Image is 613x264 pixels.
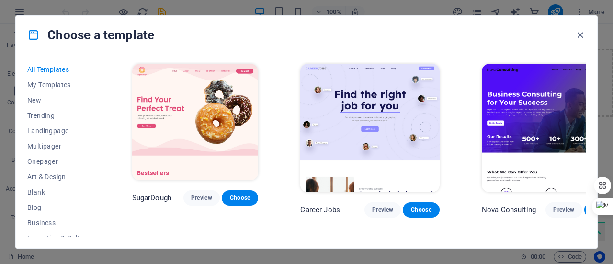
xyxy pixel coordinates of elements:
span: Onepager [27,158,90,165]
span: Blog [27,204,90,211]
span: Preview [372,206,393,214]
button: Preview [545,202,582,218]
button: Business [27,215,90,230]
span: Choose [410,206,431,214]
span: New [27,96,90,104]
button: Choose [222,190,258,206]
button: My Templates [27,77,90,92]
span: Education & Culture [27,234,90,242]
button: Multipager [27,138,90,154]
p: Career Jobs [300,205,340,215]
span: Paste clipboard [287,184,340,198]
button: Trending [27,108,90,123]
p: SugarDough [132,193,171,203]
img: Career Jobs [300,64,439,192]
span: Art & Design [27,173,90,181]
span: Blank [27,188,90,196]
button: Art & Design [27,169,90,184]
button: All Templates [27,62,90,77]
span: All Templates [27,66,90,73]
span: Preview [553,206,574,214]
button: Blog [27,200,90,215]
span: Multipager [27,142,90,150]
span: Add elements [236,67,283,80]
span: Add elements [236,184,283,198]
p: Nova Consulting [482,205,536,215]
button: Blank [27,184,90,200]
button: Landingpage [27,123,90,138]
span: Preview [191,194,212,202]
span: Paste clipboard [287,67,340,80]
span: Choose [229,194,250,202]
button: New [27,92,90,108]
button: Preview [183,190,220,206]
button: Choose [403,202,439,218]
span: My Templates [27,81,90,89]
span: Landingpage [27,127,90,135]
h4: Choose a template [27,27,154,43]
div: Drop content here [61,143,513,211]
button: Onepager [27,154,90,169]
button: Education & Culture [27,230,90,246]
button: Preview [364,202,401,218]
span: Trending [27,112,90,119]
span: Business [27,219,90,227]
img: SugarDough [132,64,259,180]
